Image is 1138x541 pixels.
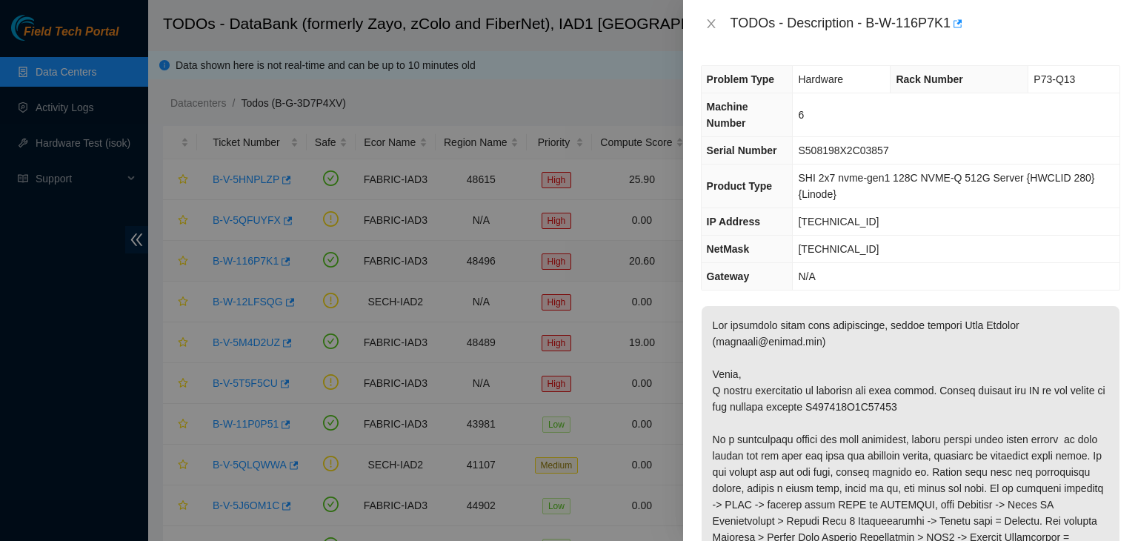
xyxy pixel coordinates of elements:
span: Gateway [707,270,750,282]
span: Hardware [798,73,843,85]
span: [TECHNICAL_ID] [798,216,879,228]
button: Close [701,17,722,31]
span: close [705,18,717,30]
span: 6 [798,109,804,121]
span: S508198X2C03857 [798,145,888,156]
span: Serial Number [707,145,777,156]
span: Rack Number [896,73,962,85]
span: NetMask [707,243,750,255]
span: P73-Q13 [1034,73,1075,85]
span: SHI 2x7 nvme-gen1 128C NVME-Q 512G Server {HWCLID 280}{Linode} [798,172,1094,200]
span: N/A [798,270,815,282]
div: TODOs - Description - B-W-116P7K1 [731,12,1120,36]
span: IP Address [707,216,760,228]
span: Machine Number [707,101,748,129]
span: Product Type [707,180,772,192]
span: Problem Type [707,73,775,85]
span: [TECHNICAL_ID] [798,243,879,255]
